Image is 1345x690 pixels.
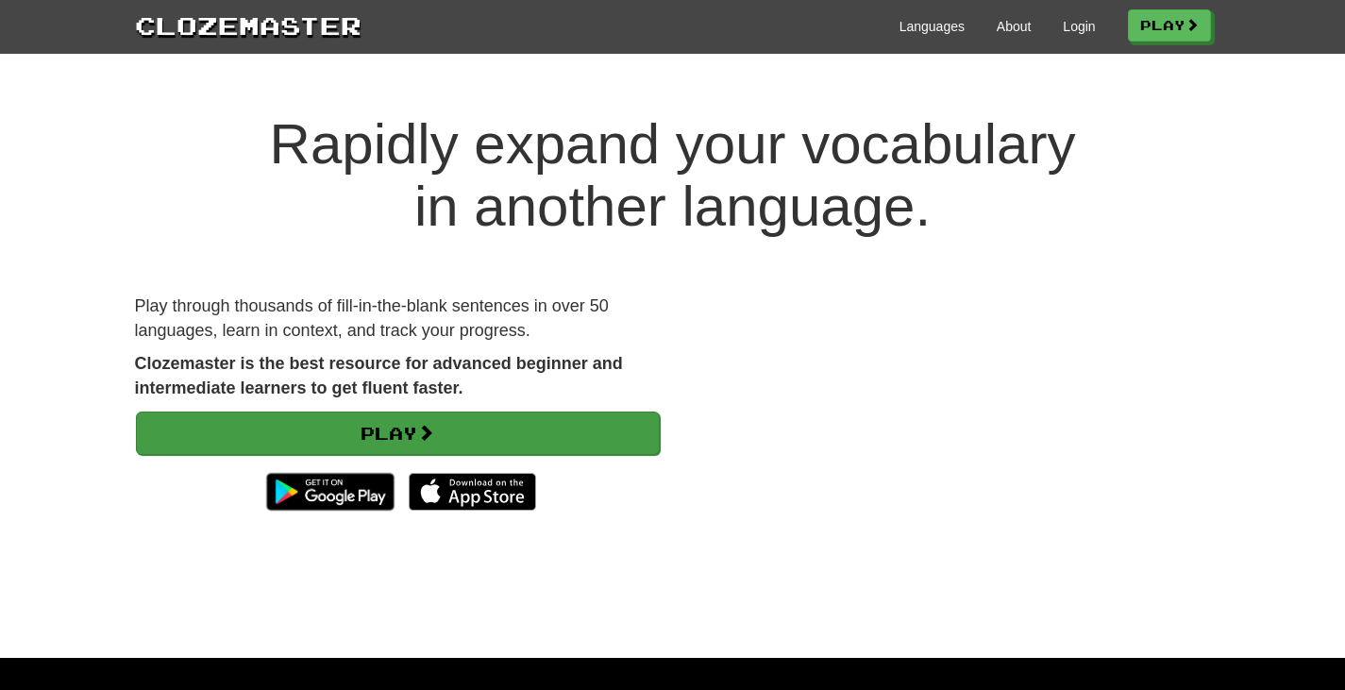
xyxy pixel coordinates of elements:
img: Download_on_the_App_Store_Badge_US-UK_135x40-25178aeef6eb6b83b96f5f2d004eda3bffbb37122de64afbaef7... [409,473,536,511]
a: About [997,17,1032,36]
a: Login [1063,17,1095,36]
a: Clozemaster [135,8,361,42]
strong: Clozemaster is the best resource for advanced beginner and intermediate learners to get fluent fa... [135,354,623,397]
img: Get it on Google Play [257,463,403,520]
a: Play [136,412,660,455]
p: Play through thousands of fill-in-the-blank sentences in over 50 languages, learn in context, and... [135,295,659,343]
a: Play [1128,9,1211,42]
a: Languages [899,17,965,36]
